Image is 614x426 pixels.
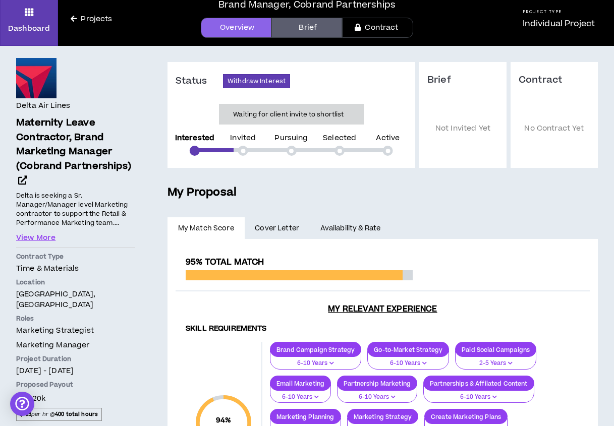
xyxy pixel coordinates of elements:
p: Dashboard [8,23,50,34]
button: 6-10 Years [423,384,534,403]
a: Projects [58,14,125,25]
p: 6-10 Years [276,393,324,402]
a: Contract [342,18,413,38]
button: 2-5 Years [455,350,536,370]
h3: My Relevant Experience [176,304,590,314]
button: 6-10 Years [367,350,449,370]
span: 95% Total Match [186,256,264,268]
p: 6-10 Years [344,393,411,402]
p: 6-10 Years [276,359,355,368]
p: Selected [323,135,356,142]
p: Marketing Planning [270,413,341,420]
p: Brand Campaign Strategy [270,346,361,353]
p: Interested [175,135,214,142]
a: Maternity Leave Contractor, Brand Marketing Manager (Cobrand Partnerships) [16,116,135,189]
p: Partnerships & Affilated Content [424,380,533,387]
p: Not Invited Yet [427,101,498,156]
p: Individual Project [523,18,595,30]
span: per hr @ [16,408,102,421]
span: 94 % [216,415,232,425]
p: 2-5 Years [462,359,530,368]
h3: Brief [427,74,498,86]
p: Marketing Strategy [348,413,418,420]
p: No Contract Yet [519,101,590,156]
p: Pursuing [274,135,308,142]
button: 6-10 Years [270,384,331,403]
p: Paid Social Campaigns [456,346,536,353]
span: $25.20k [16,391,45,405]
p: [GEOGRAPHIC_DATA], [GEOGRAPHIC_DATA] [16,289,135,310]
p: Create Marketing Plans [425,413,507,420]
button: 6-10 Years [270,350,361,370]
p: Roles [16,314,135,323]
h5: My Proposal [168,184,598,201]
p: Invited [230,135,256,142]
h4: Delta Air Lines [16,100,70,111]
p: Active [376,135,400,142]
h3: Status [176,75,223,87]
h3: Contract [519,74,590,86]
span: Marketing Strategist [16,325,94,336]
p: Contract Type [16,252,135,261]
a: Availability & Rate [310,217,391,239]
p: 6-10 Years [374,359,442,368]
p: Delta is seeking a Sr. Manager/Manager level Marketing contractor to support the Retail & Perform... [16,191,135,228]
button: 6-10 Years [337,384,417,403]
span: Marketing Manager [16,340,89,350]
p: Proposed Payout [16,380,135,389]
p: [DATE] - [DATE] [16,366,135,376]
a: Overview [201,18,271,38]
a: Brief [271,18,342,38]
p: 6-10 Years [430,393,527,402]
button: View More [16,232,55,244]
h5: Project Type [523,9,595,15]
div: Open Intercom Messenger [10,392,34,416]
span: Cover Letter [255,223,299,234]
strong: $ 63 [20,410,31,418]
strong: 400 total hours [55,410,98,418]
span: Maternity Leave Contractor, Brand Marketing Manager (Cobrand Partnerships) [16,116,131,173]
p: Go-to-Market Strategy [368,346,449,353]
h4: Skill Requirements [186,324,580,334]
p: Project Duration [16,354,135,363]
a: My Match Score [168,217,245,239]
p: Email Marketing [270,380,330,387]
p: Waiting for client invite to shortlist [233,109,344,119]
p: Location [16,278,135,287]
p: Time & Materials [16,263,135,274]
p: Partnership Marketing [338,380,417,387]
button: Withdraw Interest [223,74,290,88]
